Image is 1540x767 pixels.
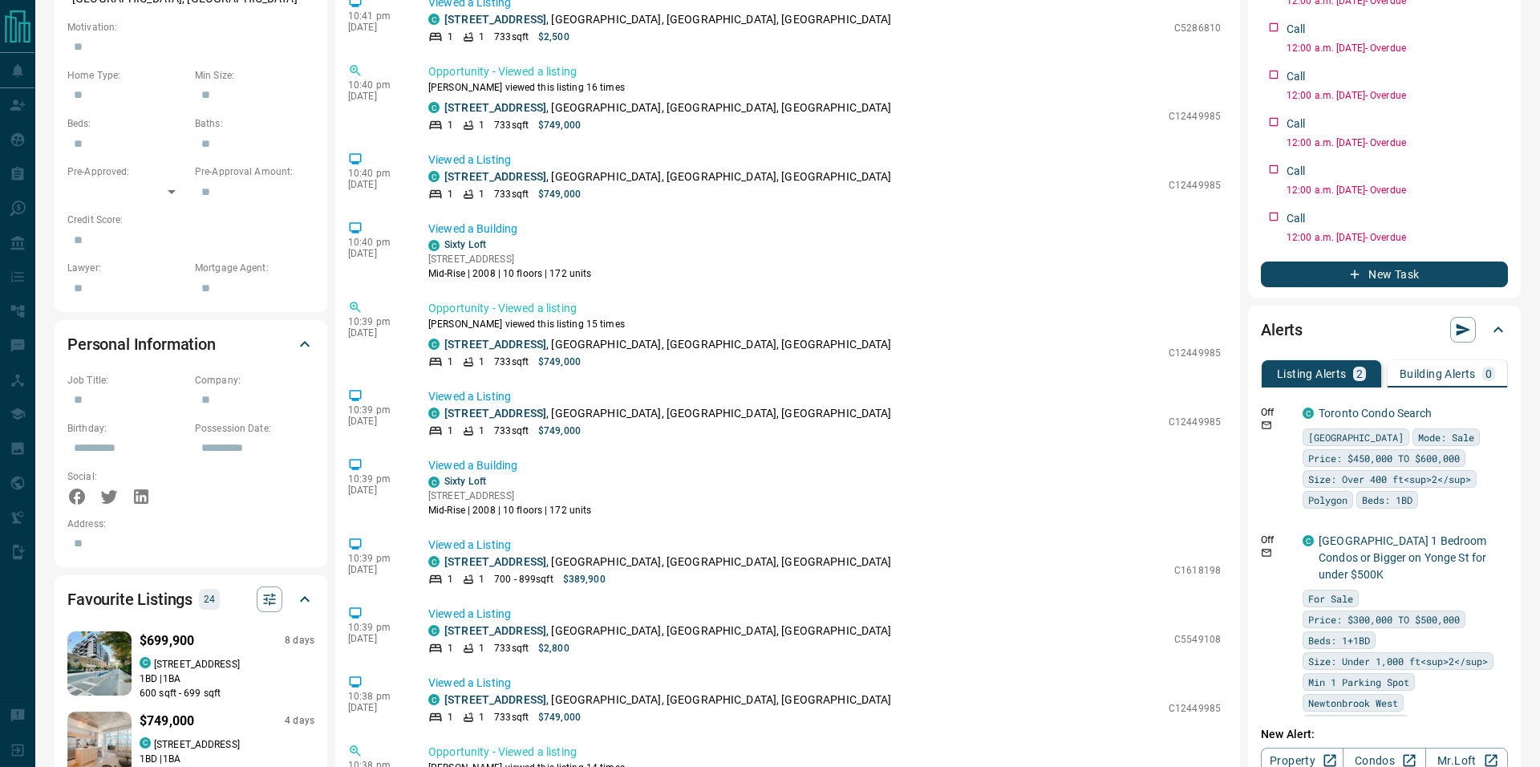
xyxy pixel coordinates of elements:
a: Sixty Loft [444,476,486,487]
div: condos.ca [428,102,440,113]
p: Mortgage Agent: [195,261,314,275]
p: 1 [479,424,484,438]
div: condos.ca [1303,535,1314,546]
div: condos.ca [428,694,440,705]
p: Opportunity - Viewed a listing [428,63,1221,80]
p: 10:41 pm [348,10,404,22]
p: , [GEOGRAPHIC_DATA], [GEOGRAPHIC_DATA], [GEOGRAPHIC_DATA] [444,168,892,185]
p: C5549108 [1174,632,1221,647]
p: $749,000 [140,712,194,731]
div: Favourite Listings24 [67,580,314,619]
p: 1 [479,641,484,655]
p: [DATE] [348,633,404,644]
p: 733 sqft [494,30,529,44]
div: condos.ca [428,339,440,350]
p: 700 - 899 sqft [494,572,553,586]
p: 1 [448,118,453,132]
p: 24 [204,590,215,608]
p: , [GEOGRAPHIC_DATA], [GEOGRAPHIC_DATA], [GEOGRAPHIC_DATA] [444,692,892,708]
p: [PERSON_NAME] viewed this listing 16 times [428,80,1221,95]
p: C12449985 [1169,701,1221,716]
h2: Alerts [1261,317,1303,343]
p: 10:39 pm [348,553,404,564]
p: 1 [479,572,484,586]
p: Call [1287,21,1306,38]
p: 12:00 a.m. [DATE] - Overdue [1287,41,1508,55]
a: [STREET_ADDRESS] [444,13,546,26]
a: [STREET_ADDRESS] [444,624,546,637]
a: Sixty Loft [444,239,486,250]
span: For Sale [1308,590,1353,607]
p: 12:00 a.m. [DATE] - Overdue [1287,183,1508,197]
span: Size: Under 1,000 ft<sup>2</sup> [1308,653,1488,669]
span: Price: $300,000 TO $500,000 [1308,611,1460,627]
h2: Favourite Listings [67,586,192,612]
p: 1 BD | 1 BA [140,672,314,686]
p: 10:40 pm [348,237,404,248]
p: $699,900 [140,631,194,651]
p: $389,900 [563,572,606,586]
a: [STREET_ADDRESS] [444,101,546,114]
p: Viewed a Listing [428,606,1221,623]
div: condos.ca [428,625,440,636]
p: [STREET_ADDRESS] [428,252,591,266]
p: [DATE] [348,248,404,259]
a: Toronto Condo Search [1319,407,1433,420]
p: , [GEOGRAPHIC_DATA], [GEOGRAPHIC_DATA], [GEOGRAPHIC_DATA] [444,623,892,639]
p: [DATE] [348,22,404,33]
p: 733 sqft [494,424,529,438]
p: C5286810 [1174,21,1221,35]
p: Possession Date: [195,421,314,436]
p: 10:40 pm [348,79,404,91]
p: C12449985 [1169,415,1221,429]
p: 1 [479,710,484,724]
span: Mode: Sale [1418,429,1474,445]
p: 1 [479,118,484,132]
svg: Email [1261,547,1272,558]
div: Alerts [1261,310,1508,349]
span: [GEOGRAPHIC_DATA] [1308,716,1404,732]
p: $749,000 [538,710,581,724]
h2: Personal Information [67,331,216,357]
div: condos.ca [140,737,151,749]
p: [DATE] [348,485,404,496]
p: 733 sqft [494,118,529,132]
div: condos.ca [140,657,151,668]
p: Job Title: [67,373,187,388]
p: Home Type: [67,68,187,83]
p: 10:39 pm [348,404,404,416]
p: 0 [1485,368,1492,379]
p: 1 [479,355,484,369]
p: Viewed a Building [428,457,1221,474]
p: Call [1287,163,1306,180]
p: Credit Score: [67,213,314,227]
p: Viewed a Listing [428,537,1221,554]
p: Pre-Approval Amount: [195,164,314,179]
p: Opportunity - Viewed a listing [428,300,1221,317]
div: condos.ca [428,408,440,419]
p: 1 [448,572,453,586]
p: Call [1287,210,1306,227]
p: 12:00 a.m. [DATE] - Overdue [1287,230,1508,245]
p: , [GEOGRAPHIC_DATA], [GEOGRAPHIC_DATA], [GEOGRAPHIC_DATA] [444,11,892,28]
p: 1 [479,187,484,201]
a: [STREET_ADDRESS] [444,693,546,706]
p: Mid-Rise | 2008 | 10 floors | 172 units [428,266,591,281]
p: Min Size: [195,68,314,83]
p: Call [1287,68,1306,85]
p: 12:00 a.m. [DATE] - Overdue [1287,88,1508,103]
p: C12449985 [1169,109,1221,124]
p: C12449985 [1169,178,1221,193]
p: C12449985 [1169,346,1221,360]
p: 733 sqft [494,641,529,655]
p: 1 [448,641,453,655]
a: Favourited listing$699,9008 dayscondos.ca[STREET_ADDRESS]1BD |1BA600 sqft - 699 sqft [67,628,314,700]
span: Min 1 Parking Spot [1308,674,1409,690]
p: 12:00 a.m. [DATE] - Overdue [1287,136,1508,150]
a: [STREET_ADDRESS] [444,555,546,568]
p: 1 [448,30,453,44]
p: $2,800 [538,641,569,655]
p: 1 [448,187,453,201]
div: Personal Information [67,325,314,363]
svg: Email [1261,420,1272,431]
